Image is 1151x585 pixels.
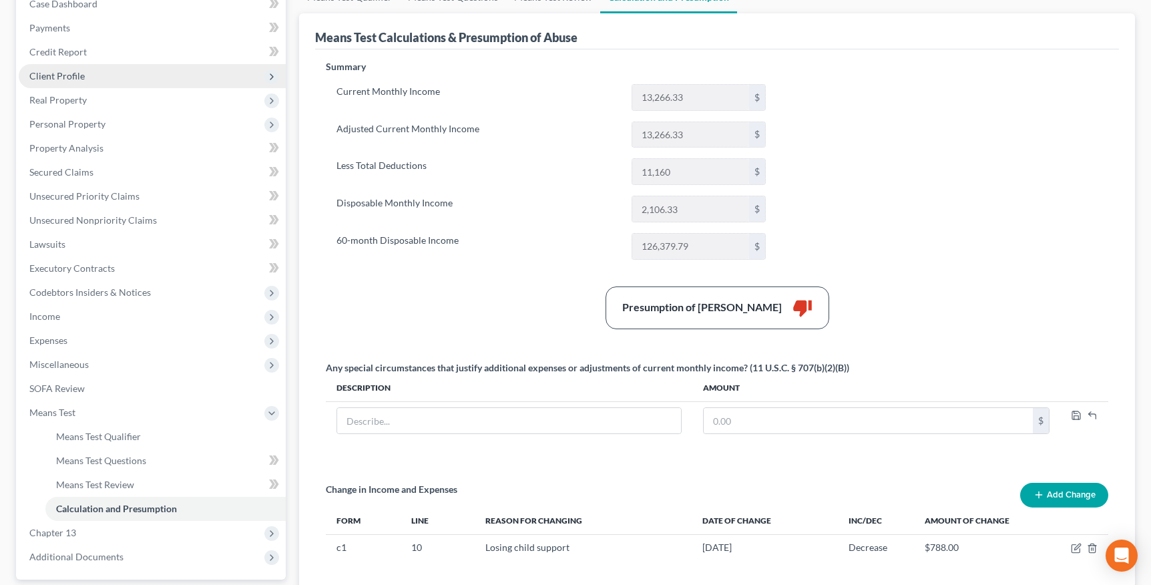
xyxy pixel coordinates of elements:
span: Executory Contracts [29,262,115,274]
span: Lawsuits [29,238,65,250]
span: Means Test Questions [56,455,146,466]
th: Description [326,375,692,401]
div: $788.00 [925,541,1050,554]
span: Additional Documents [29,551,124,562]
i: thumb_down [792,298,813,318]
a: Credit Report [19,40,286,64]
label: 60-month Disposable Income [330,233,625,260]
div: $ [749,122,765,148]
a: Unsecured Nonpriority Claims [19,208,286,232]
a: Unsecured Priority Claims [19,184,286,208]
a: Secured Claims [19,160,286,184]
span: SOFA Review [29,383,85,394]
span: Secured Claims [29,166,93,178]
a: Means Test Review [45,473,286,497]
span: Decrease [849,542,887,553]
a: Executory Contracts [19,256,286,280]
span: Means Test Qualifier [56,431,141,442]
span: Personal Property [29,118,105,130]
a: Lawsuits [19,232,286,256]
input: 0.00 [632,234,749,259]
span: Real Property [29,94,87,106]
input: 0.00 [632,85,749,110]
span: Payments [29,22,70,33]
input: 0.00 [632,196,749,222]
a: SOFA Review [19,377,286,401]
button: Add Change [1020,483,1108,508]
div: $ [749,159,765,184]
span: Codebtors Insiders & Notices [29,286,151,298]
label: Less Total Deductions [330,158,625,185]
div: Means Test Calculations & Presumption of Abuse [315,29,578,45]
span: Client Profile [29,70,85,81]
th: Amount [692,375,1060,401]
div: $ [749,196,765,222]
span: Unsecured Nonpriority Claims [29,214,157,226]
a: Means Test Questions [45,449,286,473]
a: Property Analysis [19,136,286,160]
th: Inc/Dec [838,508,914,534]
th: Line [401,508,475,534]
div: Losing child support [485,541,681,554]
span: Chapter 13 [29,527,76,538]
span: Miscellaneous [29,359,89,370]
input: 0.00 [632,159,749,184]
span: Unsecured Priority Claims [29,190,140,202]
span: Property Analysis [29,142,103,154]
a: Payments [19,16,286,40]
div: $ [749,234,765,259]
p: Summary [326,60,776,73]
label: Adjusted Current Monthly Income [330,122,625,148]
div: Any special circumstances that justify additional expenses or adjustments of current monthly inco... [326,361,849,375]
div: $ [749,85,765,110]
div: Presumption of [PERSON_NAME] [622,300,782,315]
label: Current Monthly Income [330,84,625,111]
th: Date of Change [692,508,838,534]
input: Describe... [337,408,681,433]
label: Disposable Monthly Income [330,196,625,222]
div: c1 [336,541,390,554]
span: Means Test Review [56,479,134,490]
div: $ [1033,408,1049,433]
th: Form [326,508,401,534]
div: [DATE] [702,541,827,554]
span: Credit Report [29,46,87,57]
span: Calculation and Presumption [56,503,177,514]
a: Means Test Qualifier [45,425,286,449]
a: Calculation and Presumption [45,497,286,521]
input: 0.00 [632,122,749,148]
span: Income [29,311,60,322]
span: Expenses [29,335,67,346]
th: Reason for Changing [475,508,692,534]
span: Means Test [29,407,75,418]
p: Change in Income and Expenses [326,483,457,496]
div: Open Intercom Messenger [1106,540,1138,572]
th: Amount of Change [914,508,1060,534]
div: 10 [411,541,464,554]
input: 0.00 [704,408,1033,433]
